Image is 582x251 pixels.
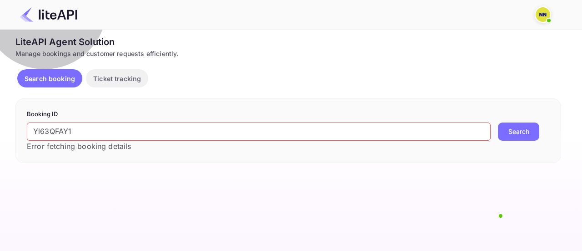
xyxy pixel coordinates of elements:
button: Search [498,123,539,141]
p: Booking ID [27,110,550,119]
div: Manage bookings and customer requests efficiently. [15,49,561,58]
p: Error fetching booking details [27,141,491,152]
div: LiteAPI Agent Solution [15,35,561,49]
input: Enter Booking ID (e.g., 63782194) [27,123,491,141]
img: N/A N/A [536,7,550,22]
img: LiteAPI Logo [20,7,77,22]
p: Search booking [25,74,75,83]
p: Ticket tracking [93,74,141,83]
